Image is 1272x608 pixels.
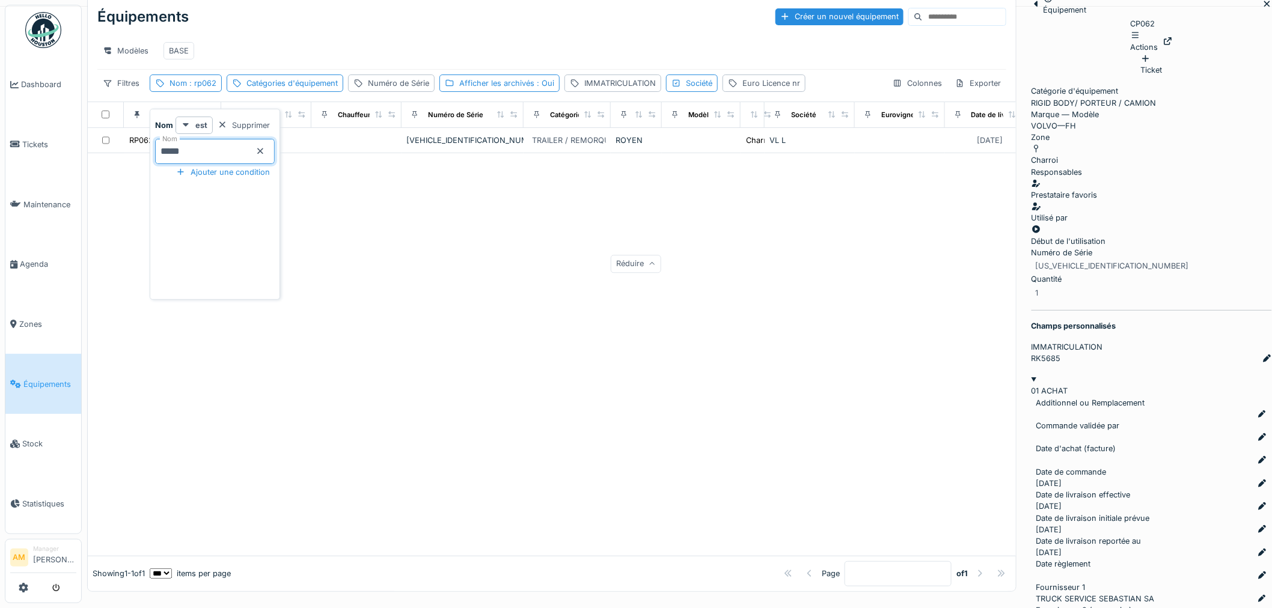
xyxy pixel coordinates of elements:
strong: Champs personnalisés [1032,320,1116,332]
div: Exporter [950,74,1006,92]
div: Utilisé par [1032,212,1272,223]
div: Début de l'utilisation [1032,224,1272,247]
div: Date règlement [1036,558,1267,570]
div: Marque — Modèle [1032,109,1272,120]
div: 01 ACHAT [1032,385,1272,397]
div: Date d'achat (facture) [1036,443,1267,454]
div: [DATE] [1036,524,1062,535]
div: [DATE] [1036,478,1062,489]
div: RIGID BODY/ PORTEUR / CAMION [1032,85,1272,108]
div: Numéro de Série [368,78,429,89]
li: [PERSON_NAME] [33,544,76,570]
div: RP062 [129,135,153,146]
div: BASE [169,45,189,56]
div: IMMATRICULATION [1032,341,1272,353]
div: Actions [1131,30,1158,53]
label: Nom [160,134,180,144]
div: Numéro de Série [1032,247,1272,258]
div: TRAILER / REMORQUE [532,135,615,146]
div: Catégories d'équipement [550,110,634,120]
span: Stock [22,438,76,449]
div: Supprimer [213,117,275,133]
div: [DATE] [1036,547,1062,558]
div: [DATE] [977,135,1003,146]
div: Date de commande [1036,466,1267,478]
div: Prestataire favoris [1032,189,1272,201]
div: Date de livraison initiale prévue [1036,512,1267,524]
div: Nom [170,78,216,89]
div: Responsables [1032,166,1272,178]
div: Commande validée par [1036,420,1267,431]
div: Filtres [97,74,145,92]
strong: Nom [155,120,173,131]
div: Société [791,110,816,120]
img: Badge_color-CXgf-gQk.svg [25,12,61,48]
span: : Oui [534,79,554,88]
li: AM [10,549,28,567]
div: RK5685 [1032,353,1061,364]
div: Date de livraison effective [1036,489,1267,500]
summary: 01 ACHAT [1032,374,1272,397]
div: 1 [1036,287,1039,299]
strong: of 1 [956,568,968,579]
div: Société [686,78,712,89]
span: Dashboard [21,79,76,90]
div: Ticket [1141,53,1163,76]
div: ROYEN [616,135,657,146]
strong: est [195,120,207,131]
div: items per page [150,568,231,579]
span: Tickets [22,139,76,150]
div: [VEHICLE_IDENTIFICATION_NUMBER] [406,135,519,146]
div: Créer un nouvel équipement [775,8,904,25]
div: TRUCK SERVICE SEBASTIAN SA [1036,593,1155,604]
div: Fournisseur 1 [1036,582,1267,593]
div: Numéro de Série [428,110,483,120]
div: Afficher les archivés [459,78,554,89]
div: Additionnel ou Remplacement [1036,397,1267,409]
div: Colonnes [887,74,947,92]
div: Euro Licence nr [742,78,800,89]
div: Modèle [688,110,713,120]
div: Catégorie d'équipement [1032,85,1272,97]
div: Modèles [97,42,154,59]
div: Eurovignette valide jusque [881,110,970,120]
div: IMMATRICULATION [584,78,656,89]
div: Réduire [611,255,661,273]
div: [DATE] [1036,500,1062,512]
div: Équipements [97,1,189,32]
span: Équipements [23,378,76,390]
div: Date de livraison reportée au [1036,535,1267,547]
div: VOLVO — FH [1032,109,1272,132]
div: Manager [33,544,76,553]
div: Charroi [746,135,773,146]
div: CP062 [1131,18,1173,53]
div: Showing 1 - 1 of 1 [93,568,145,579]
div: Quantité [1032,273,1272,285]
span: Agenda [20,258,76,270]
span: Statistiques [22,498,76,509]
span: Maintenance [23,199,76,210]
div: [US_VEHICLE_IDENTIFICATION_NUMBER] [1036,260,1189,272]
div: Page [822,568,840,579]
div: VL L [769,135,850,146]
div: Équipement [1044,4,1087,16]
span: : rp062 [187,79,216,88]
div: Ajouter une condition [171,164,275,180]
div: Chauffeur principal [338,110,400,120]
div: Zone [1032,132,1272,143]
div: Charroi [1032,154,1059,166]
div: Date de livraison effective [971,110,1058,120]
span: Zones [19,318,76,330]
div: Catégories d'équipement [246,78,338,89]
